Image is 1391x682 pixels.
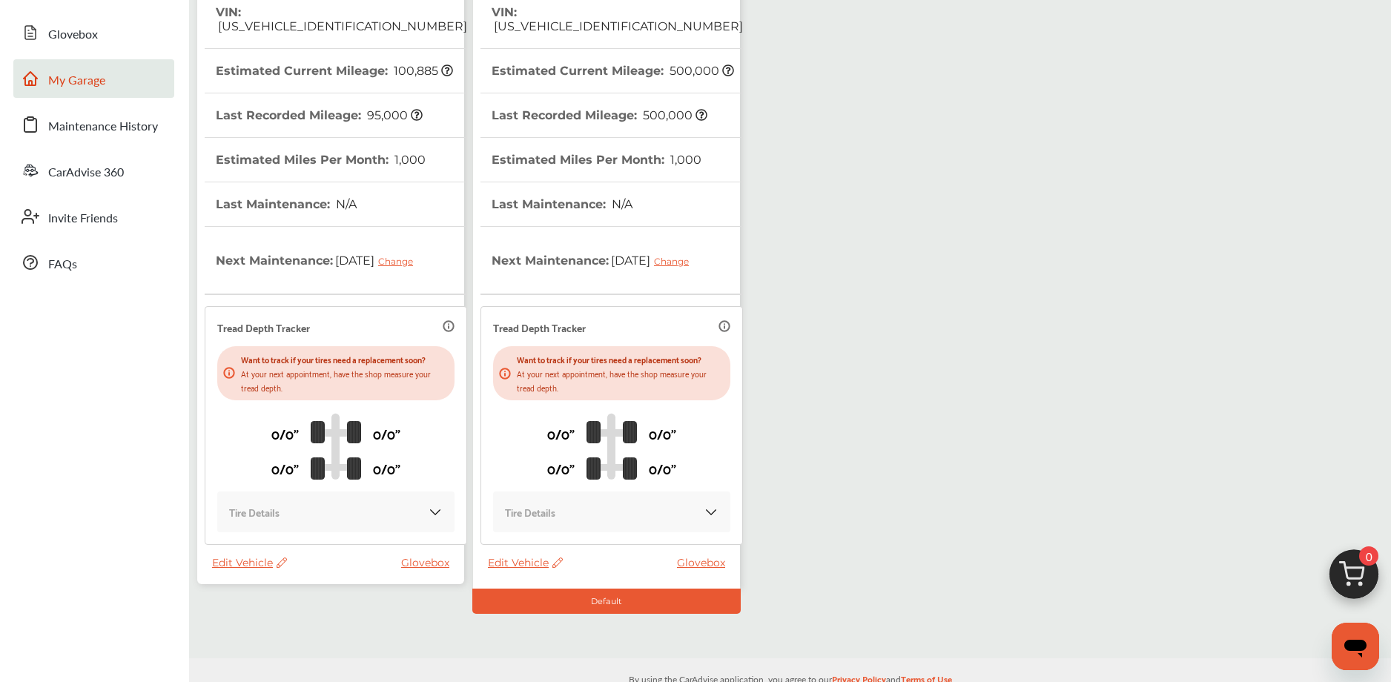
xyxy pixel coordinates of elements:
a: CarAdvise 360 [13,151,174,190]
span: 1,000 [392,153,426,167]
p: 0/0" [547,457,575,480]
th: Last Recorded Mileage : [492,93,707,137]
th: Last Recorded Mileage : [216,93,423,137]
img: KOKaJQAAAABJRU5ErkJggg== [704,505,718,520]
p: 0/0" [373,457,400,480]
img: tire_track_logo.b900bcbc.svg [311,413,361,480]
iframe: Button to launch messaging window [1332,623,1379,670]
span: 500,000 [641,108,707,122]
p: Want to track if your tires need a replacement soon? [517,352,724,366]
p: Tread Depth Tracker [493,319,586,336]
span: N/A [334,197,357,211]
span: [DATE] [333,242,424,279]
div: Change [654,256,696,267]
span: 95,000 [365,108,423,122]
a: Invite Friends [13,197,174,236]
p: At your next appointment, have the shop measure your tread depth. [517,366,724,394]
span: Maintenance History [48,117,158,136]
span: CarAdvise 360 [48,163,124,182]
th: Last Maintenance : [492,182,632,226]
p: Tire Details [229,503,280,520]
p: Want to track if your tires need a replacement soon? [241,352,449,366]
span: [DATE] [609,242,700,279]
img: tire_track_logo.b900bcbc.svg [587,413,637,480]
a: FAQs [13,243,174,282]
div: Change [378,256,420,267]
a: Glovebox [401,556,457,569]
a: Glovebox [13,13,174,52]
p: At your next appointment, have the shop measure your tread depth. [241,366,449,394]
p: 0/0" [547,422,575,445]
span: 100,885 [391,64,453,78]
th: Next Maintenance : [216,227,424,294]
p: 0/0" [649,422,676,445]
span: Glovebox [48,25,98,44]
p: Tread Depth Tracker [217,319,310,336]
span: 0 [1359,546,1378,566]
span: My Garage [48,71,105,90]
span: 1,000 [668,153,701,167]
p: 0/0" [271,457,299,480]
th: Estimated Current Mileage : [216,49,453,93]
th: Last Maintenance : [216,182,357,226]
th: Estimated Miles Per Month : [216,138,426,182]
p: 0/0" [271,422,299,445]
p: Tire Details [505,503,555,520]
span: Edit Vehicle [212,556,287,569]
p: 0/0" [373,422,400,445]
span: Invite Friends [48,209,118,228]
span: FAQs [48,255,77,274]
span: Edit Vehicle [488,556,563,569]
a: Glovebox [677,556,733,569]
span: [US_VEHICLE_IDENTIFICATION_NUMBER] [492,19,743,33]
span: N/A [609,197,632,211]
th: Next Maintenance : [492,227,700,294]
a: My Garage [13,59,174,98]
a: Maintenance History [13,105,174,144]
th: Estimated Miles Per Month : [492,138,701,182]
img: KOKaJQAAAABJRU5ErkJggg== [428,505,443,520]
th: Estimated Current Mileage : [492,49,734,93]
span: 500,000 [667,64,734,78]
img: cart_icon.3d0951e8.svg [1318,543,1390,614]
p: 0/0" [649,457,676,480]
div: Default [472,589,741,614]
span: [US_VEHICLE_IDENTIFICATION_NUMBER] [216,19,467,33]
